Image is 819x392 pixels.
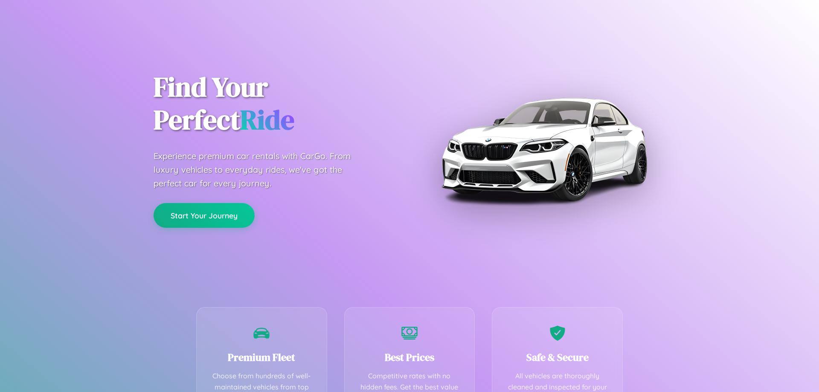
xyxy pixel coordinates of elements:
[240,101,294,138] span: Ride
[505,350,610,364] h3: Safe & Secure
[437,43,651,256] img: Premium BMW car rental vehicle
[209,350,314,364] h3: Premium Fleet
[154,203,255,228] button: Start Your Journey
[357,350,462,364] h3: Best Prices
[154,149,367,190] p: Experience premium car rentals with CarGo. From luxury vehicles to everyday rides, we've got the ...
[154,71,397,136] h1: Find Your Perfect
